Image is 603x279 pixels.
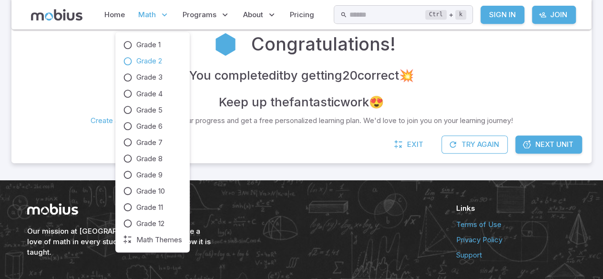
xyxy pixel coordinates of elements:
span: Grade 9 [136,169,163,180]
span: Programs [183,10,216,20]
a: Grade 10 [123,186,182,196]
span: Grade 6 [136,121,163,131]
span: Grade 2 [136,56,162,66]
a: Pricing [287,4,317,26]
a: Grade 4 [123,88,182,99]
span: Math [138,10,156,20]
span: Grade 1 [136,40,161,50]
a: Grade 8 [123,153,182,164]
a: Grade 5 [123,104,182,115]
a: Math Themes [123,234,182,245]
span: Grade 12 [136,218,164,228]
kbd: Ctrl [425,10,447,20]
a: Grade 12 [123,218,182,228]
a: Grade 7 [123,137,182,147]
a: Grade 6 [123,121,182,131]
a: Grade 9 [123,169,182,180]
span: Grade 4 [136,88,163,99]
span: Grade 11 [136,202,163,212]
span: About [243,10,263,20]
span: Math Themes [136,234,182,245]
a: Grade 3 [123,72,182,83]
span: Grade 5 [136,104,163,115]
span: Grade 10 [136,186,165,196]
span: Grade 8 [136,153,163,164]
a: Grade 11 [123,202,182,212]
a: Sign In [480,6,524,24]
div: + [425,9,466,21]
a: Grade 1 [123,40,182,50]
span: Grade 3 [136,72,163,83]
kbd: k [455,10,466,20]
a: Grade 2 [123,56,182,66]
a: Home [102,4,128,26]
a: Join [532,6,576,24]
span: Grade 7 [136,137,163,147]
